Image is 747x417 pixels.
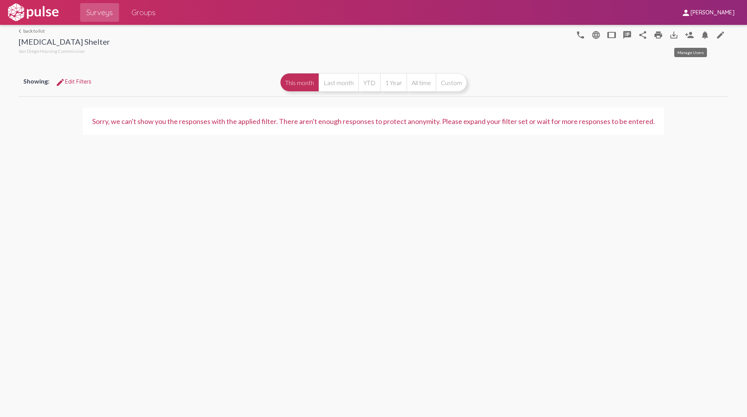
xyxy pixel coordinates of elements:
a: back to list [19,28,110,34]
mat-icon: print [654,30,663,40]
span: Groups [132,5,156,19]
button: 1 Year [380,73,407,92]
mat-icon: Bell [700,30,710,40]
span: San Diego Housing Commission [19,48,85,54]
button: Last month [319,73,358,92]
button: [PERSON_NAME] [675,5,741,19]
mat-icon: Share [638,30,647,40]
button: Download [666,27,682,42]
div: Sorry, we can't show you the responses with the applied filter. There aren't enough responses to ... [92,117,655,126]
button: This month [280,73,319,92]
button: tablet [604,27,619,42]
span: Surveys [86,5,113,19]
img: white-logo.svg [6,3,60,22]
button: Edit FiltersEdit Filters [49,75,98,89]
a: language [713,27,728,42]
span: [PERSON_NAME] [691,9,735,16]
mat-icon: language [576,30,585,40]
button: Person [682,27,697,42]
button: language [573,27,588,42]
button: All time [407,73,436,92]
a: print [651,27,666,42]
span: Showing: [23,77,49,85]
button: Bell [697,27,713,42]
button: language [588,27,604,42]
a: Surveys [80,3,119,22]
mat-icon: Edit Filters [56,78,65,87]
div: [MEDICAL_DATA] Shelter [19,37,110,48]
mat-icon: speaker_notes [622,30,632,40]
mat-icon: tablet [607,30,616,40]
button: Share [635,27,651,42]
button: YTD [358,73,380,92]
mat-icon: language [716,30,725,40]
mat-icon: Person [685,30,694,40]
button: Custom [436,73,467,92]
mat-icon: arrow_back_ios [19,29,23,33]
span: Edit Filters [56,78,91,85]
mat-icon: Download [669,30,679,40]
a: Groups [125,3,162,22]
mat-icon: language [591,30,601,40]
button: speaker_notes [619,27,635,42]
mat-icon: person [681,8,691,17]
